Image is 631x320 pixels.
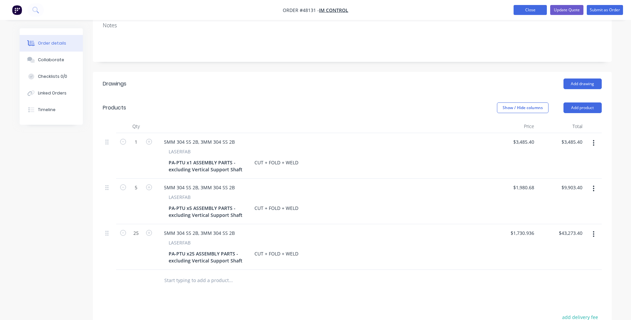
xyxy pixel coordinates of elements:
[166,158,249,174] div: PA-PTU x1 ASSEMBLY PARTS - excluding Vertical Support Shaft
[169,148,191,155] span: LASERFAB
[103,80,126,88] div: Drawings
[38,90,67,96] div: Linked Orders
[283,7,319,13] span: Order #48131 -
[164,274,297,287] input: Start typing to add a product...
[514,5,547,15] button: Close
[20,35,83,52] button: Order details
[169,194,191,201] span: LASERFAB
[103,22,602,29] div: Notes
[116,120,156,133] div: Qty
[20,85,83,101] button: Linked Orders
[38,40,66,46] div: Order details
[166,203,249,220] div: PA-PTU x5 ASSEMBLY PARTS - excluding Vertical Support Shaft
[537,120,585,133] div: Total
[159,183,240,192] div: 5MM 304 SS 2B, 3MM 304 SS 2B
[159,137,240,147] div: 5MM 304 SS 2B, 3MM 304 SS 2B
[12,5,22,15] img: Factory
[563,102,602,113] button: Add product
[38,74,67,80] div: Checklists 0/0
[252,249,301,258] div: CUT + FOLD + WELD
[587,5,623,15] button: Submit as Order
[166,249,249,265] div: PA-PTU x25 ASSEMBLY PARTS - excluding Vertical Support Shaft
[169,239,191,246] span: LASERFAB
[319,7,348,13] a: IM CONTROL
[38,107,56,113] div: Timeline
[563,79,602,89] button: Add drawing
[38,57,64,63] div: Collaborate
[20,101,83,118] button: Timeline
[252,158,301,167] div: CUT + FOLD + WELD
[20,68,83,85] button: Checklists 0/0
[497,102,549,113] button: Show / Hide columns
[489,120,537,133] div: Price
[20,52,83,68] button: Collaborate
[252,203,301,213] div: CUT + FOLD + WELD
[550,5,583,15] button: Update Quote
[103,104,126,112] div: Products
[159,228,240,238] div: 5MM 304 SS 2B, 3MM 304 SS 2B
